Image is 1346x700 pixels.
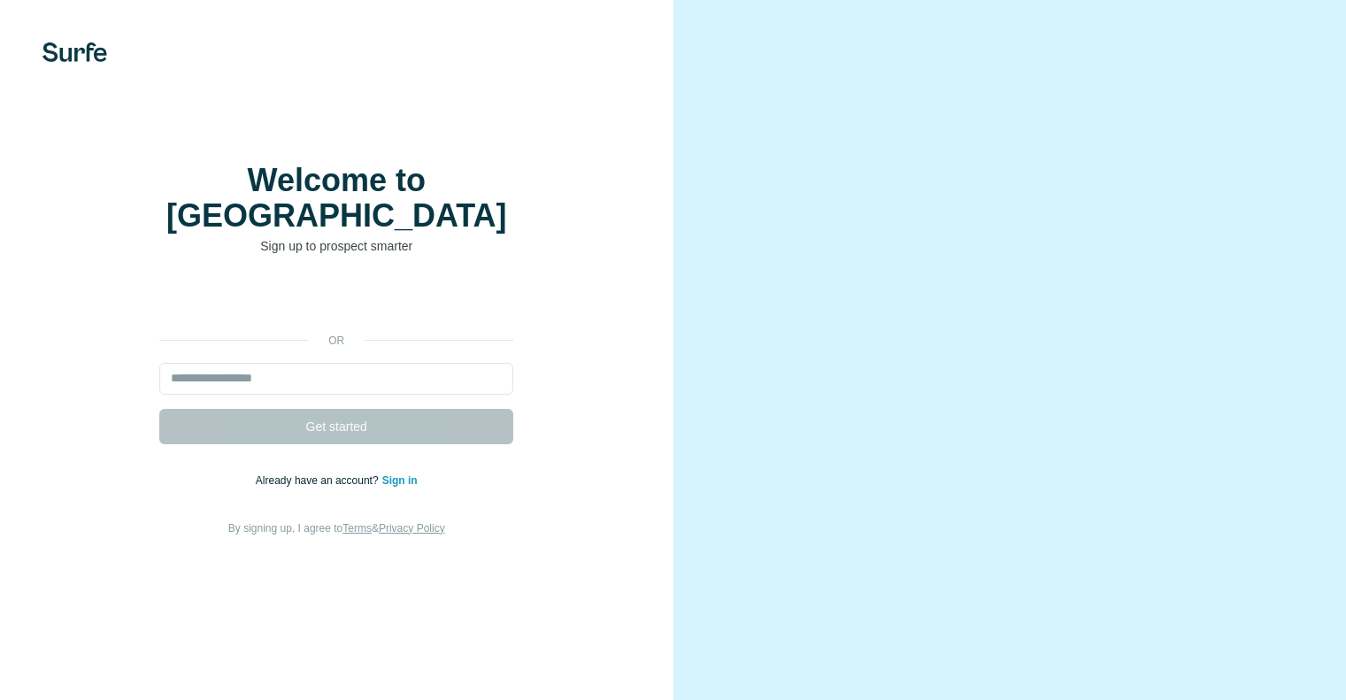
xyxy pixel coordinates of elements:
[308,333,365,349] p: or
[159,237,513,255] p: Sign up to prospect smarter
[159,163,513,234] h1: Welcome to [GEOGRAPHIC_DATA]
[382,474,418,487] a: Sign in
[256,474,382,487] span: Already have an account?
[42,42,107,62] img: Surfe's logo
[342,522,372,535] a: Terms
[379,522,445,535] a: Privacy Policy
[150,281,522,320] iframe: Sign in with Google Button
[228,522,445,535] span: By signing up, I agree to &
